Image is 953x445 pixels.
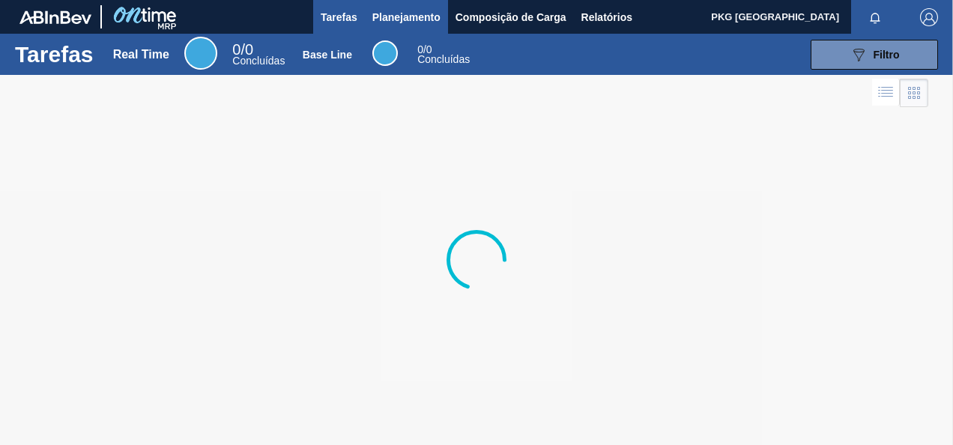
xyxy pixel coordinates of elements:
[321,8,357,26] span: Tarefas
[113,48,169,61] div: Real Time
[303,49,352,61] div: Base Line
[920,8,938,26] img: Logout
[372,8,441,26] span: Planejamento
[417,43,423,55] span: 0
[19,10,91,24] img: TNhmsLtSVTkK8tSr43FrP2fwEKptu5GPRR3wAAAABJRU5ErkJggg==
[581,8,632,26] span: Relatórios
[417,53,470,65] span: Concluídas
[417,45,470,64] div: Base Line
[811,40,938,70] button: Filtro
[184,37,217,70] div: Real Time
[232,43,285,66] div: Real Time
[232,41,240,58] span: 0
[456,8,566,26] span: Composição de Carga
[417,43,432,55] span: / 0
[232,55,285,67] span: Concluídas
[232,41,253,58] span: / 0
[874,49,900,61] span: Filtro
[372,40,398,66] div: Base Line
[851,7,899,28] button: Notificações
[15,46,94,63] h1: Tarefas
